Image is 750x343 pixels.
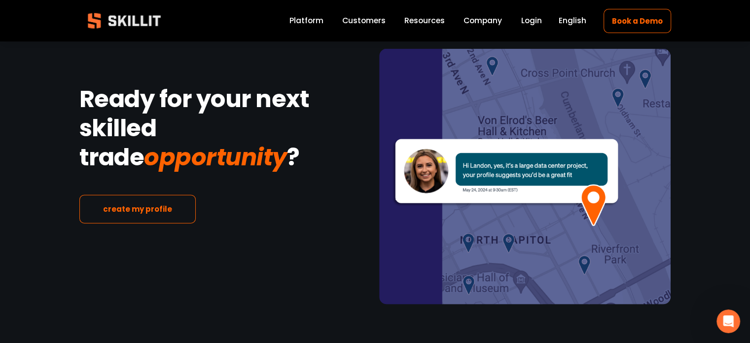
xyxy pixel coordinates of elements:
[289,14,323,28] a: Platform
[79,195,196,224] a: create my profile
[79,82,314,174] strong: Ready for your next skilled trade
[604,9,671,33] a: Book a Demo
[559,14,586,28] div: language picker
[464,14,502,28] a: Company
[287,141,300,174] strong: ?
[716,309,740,333] iframe: Intercom live chat
[521,14,541,28] a: Login
[79,6,169,36] img: Skillit
[559,15,586,26] span: English
[144,141,287,174] em: opportunity
[404,14,445,28] a: folder dropdown
[404,15,445,26] span: Resources
[342,14,386,28] a: Customers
